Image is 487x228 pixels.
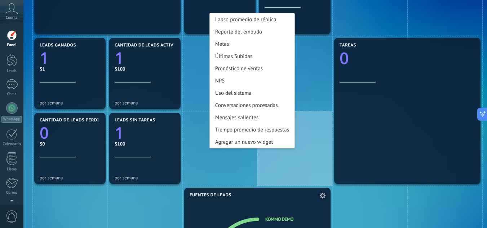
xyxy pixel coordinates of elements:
[1,142,22,147] div: Calendario
[115,47,175,68] a: 1
[340,47,475,69] a: 0
[190,193,231,198] span: Fuentes de leads
[210,99,295,111] div: Conversaciones procesadas
[340,47,349,69] text: 0
[210,136,295,148] div: Agregar un nuevo widget
[40,122,100,143] a: 0
[210,75,295,87] div: NPS
[115,100,175,106] div: por semana
[210,111,295,124] div: Mensajes salientes
[40,118,108,123] span: Cantidad de leads perdidos
[1,43,22,48] div: Panel
[115,118,155,123] span: Leads sin tareas
[40,47,49,68] text: 1
[210,26,295,38] div: Reporte del embudo
[210,13,295,26] div: Lapso promedio de réplica
[40,43,76,48] span: Leads ganados
[115,175,175,180] div: por semana
[115,47,124,68] text: 1
[115,43,179,48] span: Cantidad de leads activos
[1,191,22,195] div: Correo
[210,62,295,75] div: Pronóstico de ventas
[210,124,295,136] div: Tiempo promedio de respuestas
[40,141,100,147] div: $0
[210,38,295,50] div: Metas
[115,122,175,143] a: 1
[210,50,295,62] div: Últimas Subidas
[1,69,22,73] div: Leads
[265,216,293,222] a: Kommo Demo
[340,43,356,48] span: Tareas
[210,87,295,99] div: Uso del sistema
[40,47,100,68] a: 1
[40,175,100,180] div: por semana
[1,167,22,172] div: Listas
[40,66,100,72] div: $1
[115,66,175,72] div: $100
[6,15,18,20] span: Cuenta
[1,92,22,97] div: Chats
[40,122,49,143] text: 0
[40,100,100,106] div: por semana
[115,141,175,147] div: $100
[115,122,124,143] text: 1
[1,116,22,123] div: WhatsApp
